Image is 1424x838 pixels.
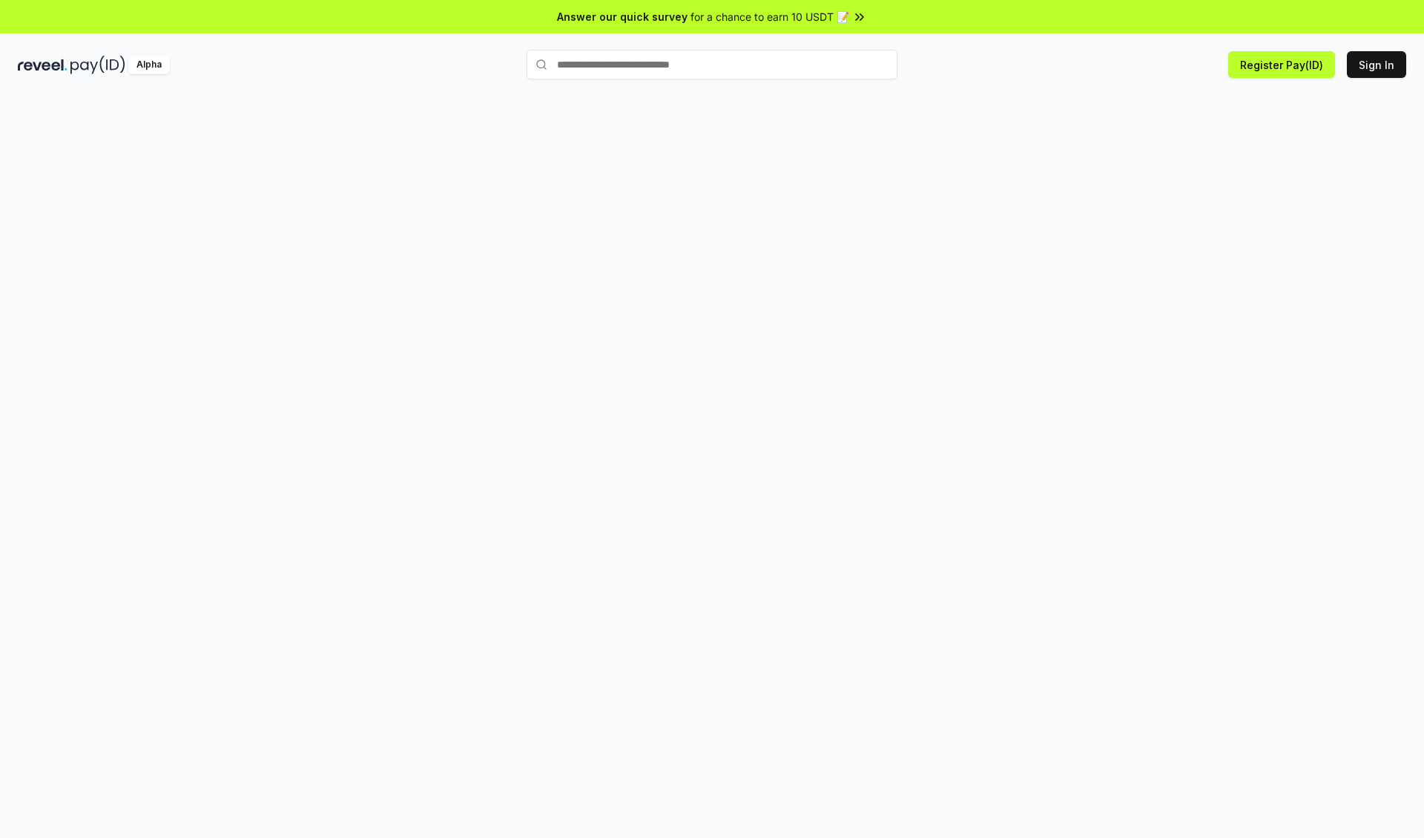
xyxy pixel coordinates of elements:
img: reveel_dark [18,56,67,74]
img: pay_id [70,56,125,74]
span: Answer our quick survey [557,9,688,24]
button: Sign In [1347,51,1406,78]
div: Alpha [128,56,170,74]
button: Register Pay(ID) [1228,51,1335,78]
span: for a chance to earn 10 USDT 📝 [690,9,849,24]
